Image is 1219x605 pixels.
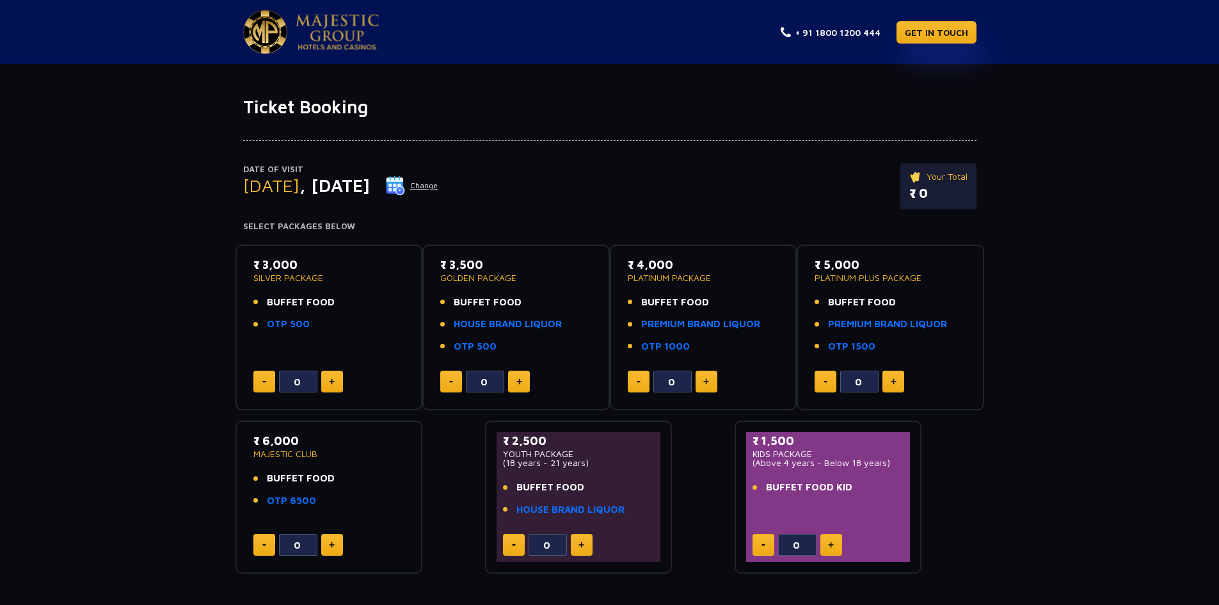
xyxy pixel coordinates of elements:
img: minus [262,544,266,546]
h4: Select Packages Below [243,222,976,232]
span: BUFFET FOOD KID [766,480,852,495]
p: PLATINUM PLUS PACKAGE [815,273,966,282]
a: OTP 1000 [641,339,690,354]
span: [DATE] [243,175,299,196]
p: ₹ 0 [909,184,968,203]
p: (18 years - 21 years) [503,458,655,467]
a: OTP 500 [267,317,310,332]
span: BUFFET FOOD [454,295,522,310]
h1: Ticket Booking [243,96,976,118]
img: minus [449,381,453,383]
p: Date of Visit [243,163,438,176]
p: MAJESTIC CLUB [253,449,405,458]
p: Your Total [909,170,968,184]
p: ₹ 2,500 [503,432,655,449]
p: YOUTH PACKAGE [503,449,655,458]
img: minus [824,381,827,383]
p: ₹ 1,500 [753,432,904,449]
span: BUFFET FOOD [267,295,335,310]
p: ₹ 5,000 [815,256,966,273]
p: SILVER PACKAGE [253,273,405,282]
a: OTP 1500 [828,339,875,354]
img: plus [516,378,522,385]
button: Change [385,175,438,196]
img: plus [329,378,335,385]
a: HOUSE BRAND LIQUOR [516,503,625,517]
p: PLATINUM PACKAGE [628,273,779,282]
img: plus [891,378,896,385]
p: ₹ 3,500 [440,256,592,273]
img: plus [329,542,335,548]
span: BUFFET FOOD [267,471,335,486]
img: minus [637,381,641,383]
span: BUFFET FOOD [516,480,584,495]
a: PREMIUM BRAND LIQUOR [828,317,947,332]
img: Majestic Pride [296,14,379,50]
p: GOLDEN PACKAGE [440,273,592,282]
img: minus [761,544,765,546]
img: plus [703,378,709,385]
a: GET IN TOUCH [896,21,976,44]
p: (Above 4 years - Below 18 years) [753,458,904,467]
p: ₹ 6,000 [253,432,405,449]
img: plus [828,542,834,548]
img: plus [578,542,584,548]
a: HOUSE BRAND LIQUOR [454,317,562,332]
a: PREMIUM BRAND LIQUOR [641,317,760,332]
img: ticket [909,170,923,184]
span: BUFFET FOOD [641,295,709,310]
span: BUFFET FOOD [828,295,896,310]
span: , [DATE] [299,175,370,196]
p: ₹ 4,000 [628,256,779,273]
p: KIDS PACKAGE [753,449,904,458]
a: OTP 500 [454,339,497,354]
a: OTP 6500 [267,494,316,508]
p: ₹ 3,000 [253,256,405,273]
a: + 91 1800 1200 444 [781,26,880,39]
img: minus [262,381,266,383]
img: minus [512,544,516,546]
img: Majestic Pride [243,10,287,54]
